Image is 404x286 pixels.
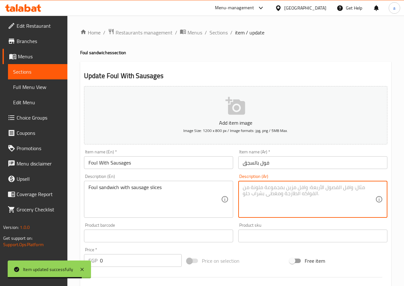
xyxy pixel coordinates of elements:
li: / [103,29,105,36]
a: Grocery Checklist [3,202,67,217]
div: Item updated successfully [23,266,73,273]
span: Menus [187,29,202,36]
nav: breadcrumb [80,28,391,37]
a: Home [80,29,101,36]
a: Menus [3,49,67,64]
p: Add item image [94,119,377,127]
textarea: Foul sandwich with sausage slices [88,184,221,215]
span: Choice Groups [17,114,62,121]
div: [GEOGRAPHIC_DATA] [284,4,326,11]
a: Coupons [3,125,67,141]
button: Add item imageImage Size: 1200 x 800 px / Image formats: jpg, png / 5MB Max. [84,86,387,144]
a: Upsell [3,171,67,187]
p: EGP [88,257,97,264]
a: Edit Restaurant [3,18,67,33]
a: Support.OpsPlatform [3,240,44,249]
span: item / update [235,29,264,36]
input: Please enter price [100,254,182,267]
span: Image Size: 1200 x 800 px / Image formats: jpg, png / 5MB Max. [183,127,288,134]
div: Menu-management [215,4,254,12]
a: Choice Groups [3,110,67,125]
a: Promotions [3,141,67,156]
li: / [205,29,207,36]
li: / [175,29,177,36]
span: Version: [3,223,19,231]
a: Restaurants management [108,28,172,37]
li: / [230,29,232,36]
span: a [393,4,395,11]
input: Please enter product barcode [84,230,233,242]
span: Price on selection [202,257,240,265]
a: Coverage Report [3,187,67,202]
a: Full Menu View [8,79,67,95]
span: Restaurants management [116,29,172,36]
a: Sections [210,29,228,36]
span: Menu disclaimer [17,160,62,167]
a: Edit Menu [8,95,67,110]
a: Sections [8,64,67,79]
span: Sections [13,68,62,76]
span: 1.0.0 [20,223,30,231]
span: Coupons [17,129,62,137]
span: Menus [18,53,62,60]
span: Full Menu View [13,83,62,91]
span: Get support on: [3,234,33,242]
input: Enter name Ar [238,156,387,169]
h2: Update Foul With Sausages [84,71,387,81]
span: Branches [17,37,62,45]
span: Coverage Report [17,190,62,198]
a: Menus [180,28,202,37]
span: Promotions [17,144,62,152]
span: Edit Menu [13,99,62,106]
span: Free item [305,257,325,265]
span: Edit Restaurant [17,22,62,30]
span: Upsell [17,175,62,183]
span: Grocery Checklist [17,206,62,213]
input: Please enter product sku [238,230,387,242]
h4: Foul sandwiches section [80,49,391,56]
a: Branches [3,33,67,49]
a: Menu disclaimer [3,156,67,171]
input: Enter name En [84,156,233,169]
